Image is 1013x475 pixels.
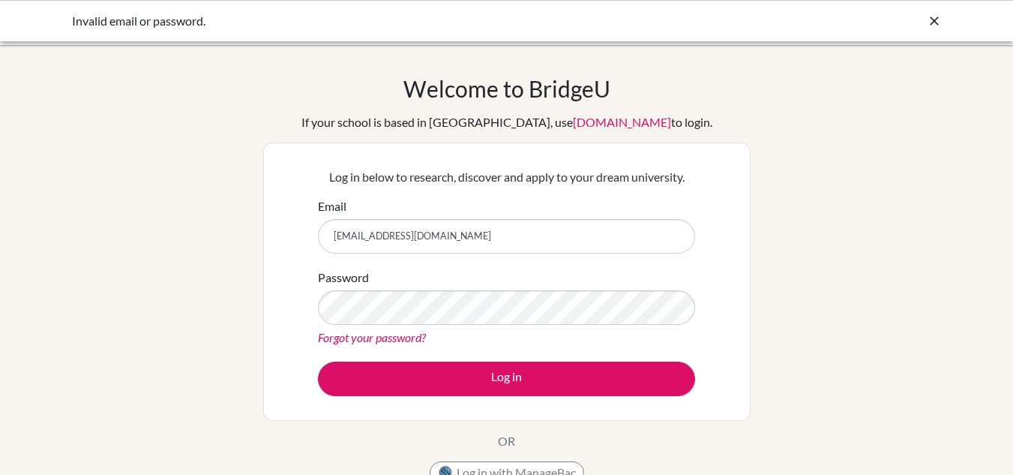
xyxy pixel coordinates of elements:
[72,12,717,30] div: Invalid email or password.
[498,432,515,450] p: OR
[318,197,346,215] label: Email
[318,362,695,396] button: Log in
[318,269,369,287] label: Password
[301,113,712,131] div: If your school is based in [GEOGRAPHIC_DATA], use to login.
[318,168,695,186] p: Log in below to research, discover and apply to your dream university.
[573,115,671,129] a: [DOMAIN_NAME]
[403,75,610,102] h1: Welcome to BridgeU
[318,330,426,344] a: Forgot your password?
